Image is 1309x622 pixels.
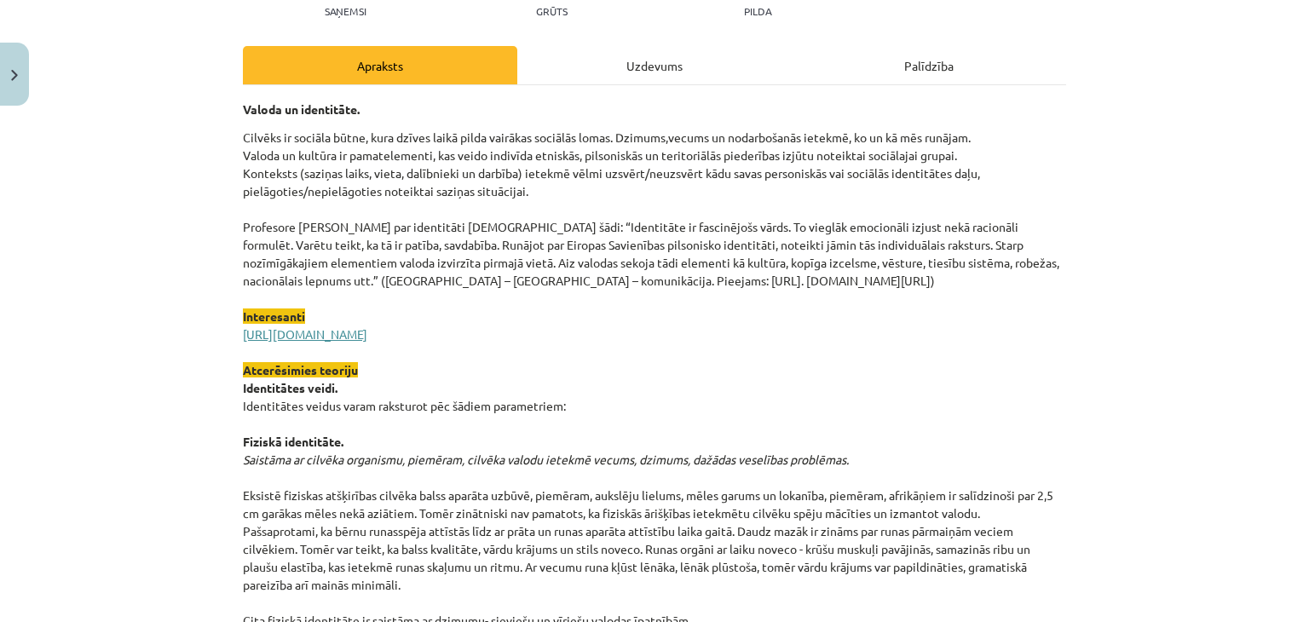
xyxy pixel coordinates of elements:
[536,5,568,17] p: Grūts
[11,70,18,81] img: icon-close-lesson-0947bae3869378f0d4975bcd49f059093ad1ed9edebbc8119c70593378902aed.svg
[517,46,792,84] div: Uzdevums
[243,380,337,395] strong: Identitātes veidi.
[243,326,367,342] a: [URL][DOMAIN_NAME]
[744,5,771,17] p: pilda
[243,308,305,324] span: Interesanti
[243,362,358,377] span: Atcerēsimies teoriju
[243,101,360,117] b: Valoda un identitāte.
[792,46,1066,84] div: Palīdzība
[318,5,373,17] p: Saņemsi
[243,46,517,84] div: Apraksts
[243,452,849,467] em: Saistāma ar cilvēka organismu, piemēram, cilvēka valodu ietekmē vecums, dzimums, dažādas veselība...
[243,434,343,449] strong: Fiziskā identitāte.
